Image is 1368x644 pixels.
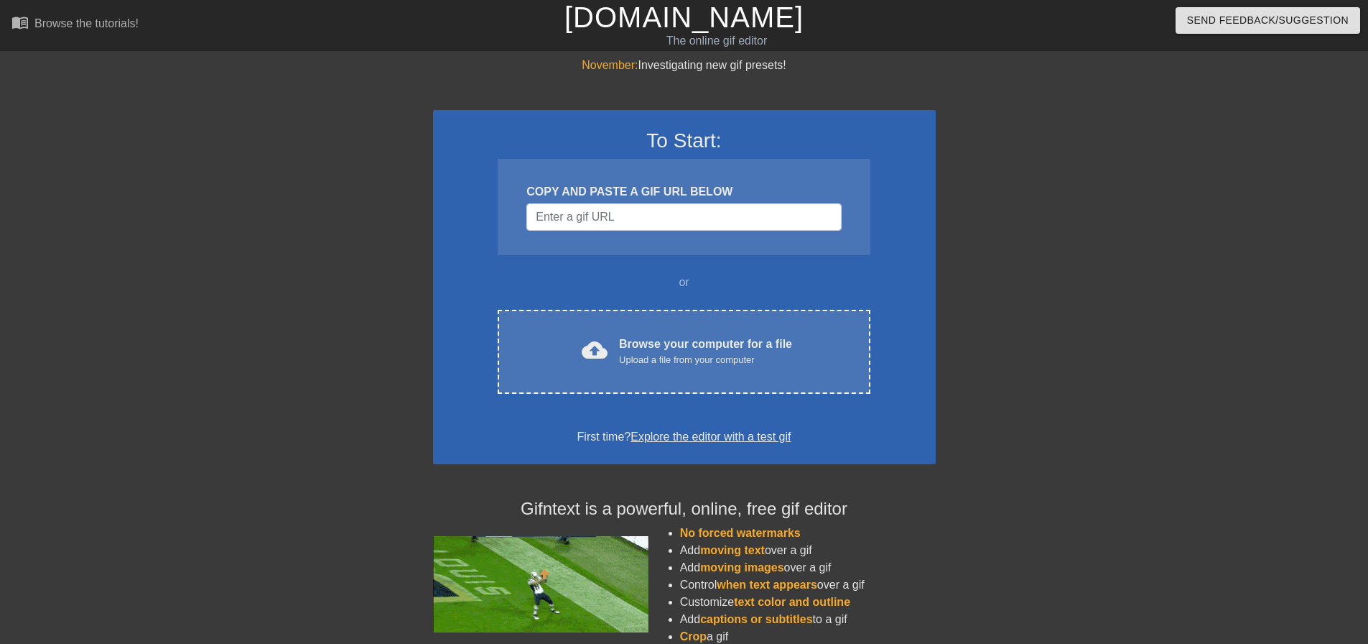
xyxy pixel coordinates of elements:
span: Crop [680,630,707,643]
li: Control over a gif [680,576,936,594]
span: cloud_upload [582,337,608,363]
input: Username [526,203,841,231]
button: Send Feedback/Suggestion [1176,7,1360,34]
div: Browse your computer for a file [619,336,792,367]
li: Add over a gif [680,542,936,559]
div: Upload a file from your computer [619,353,792,367]
span: when text appears [717,579,817,591]
span: moving text [700,544,765,556]
div: Browse the tutorials! [34,17,139,29]
h4: Gifntext is a powerful, online, free gif editor [433,499,936,520]
img: football_small.gif [433,536,648,632]
a: Explore the editor with a test gif [631,431,791,443]
div: COPY AND PASTE A GIF URL BELOW [526,183,841,201]
span: Send Feedback/Suggestion [1187,11,1349,29]
div: Investigating new gif presets! [433,57,936,74]
a: [DOMAIN_NAME] [564,1,804,33]
span: text color and outline [734,596,850,608]
li: Customize [680,594,936,611]
span: captions or subtitles [700,613,812,625]
li: Add over a gif [680,559,936,576]
div: First time? [452,428,917,446]
a: Browse the tutorials! [11,14,139,36]
h3: To Start: [452,129,917,153]
span: menu_book [11,14,29,31]
div: The online gif editor [463,32,970,50]
div: or [470,274,898,291]
li: Add to a gif [680,611,936,628]
span: November: [582,59,638,71]
span: moving images [700,561,783,574]
span: No forced watermarks [680,527,801,539]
